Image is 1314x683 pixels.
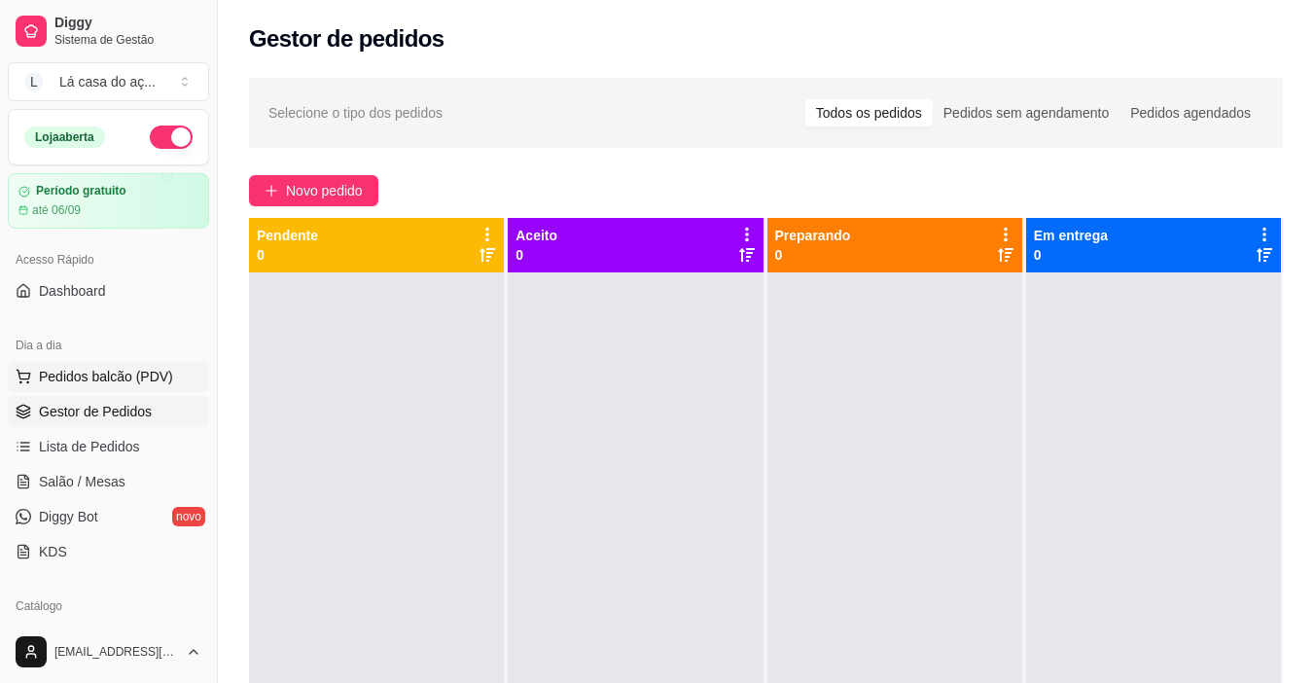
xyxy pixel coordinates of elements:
[8,629,209,675] button: [EMAIL_ADDRESS][DOMAIN_NAME]
[249,175,378,206] button: Novo pedido
[39,472,125,491] span: Salão / Mesas
[54,32,201,48] span: Sistema de Gestão
[39,542,67,561] span: KDS
[24,126,105,148] div: Loja aberta
[54,15,201,32] span: Diggy
[32,202,81,218] article: até 06/09
[36,184,126,198] article: Período gratuito
[39,281,106,301] span: Dashboard
[8,591,209,622] div: Catálogo
[8,62,209,101] button: Select a team
[54,644,178,660] span: [EMAIL_ADDRESS][DOMAIN_NAME]
[150,126,193,149] button: Alterar Status
[1119,99,1261,126] div: Pedidos agendados
[8,501,209,532] a: Diggy Botnovo
[8,275,209,306] a: Dashboard
[805,99,933,126] div: Todos os pedidos
[8,244,209,275] div: Acesso Rápido
[8,330,209,361] div: Dia a dia
[39,437,140,456] span: Lista de Pedidos
[257,226,318,245] p: Pendente
[775,226,851,245] p: Preparando
[265,184,278,198] span: plus
[286,180,363,201] span: Novo pedido
[257,245,318,265] p: 0
[39,367,173,386] span: Pedidos balcão (PDV)
[8,536,209,567] a: KDS
[8,431,209,462] a: Lista de Pedidos
[8,466,209,497] a: Salão / Mesas
[775,245,851,265] p: 0
[8,361,209,392] button: Pedidos balcão (PDV)
[39,402,152,421] span: Gestor de Pedidos
[8,396,209,427] a: Gestor de Pedidos
[1034,245,1108,265] p: 0
[24,72,44,91] span: L
[8,173,209,229] a: Período gratuitoaté 06/09
[8,8,209,54] a: DiggySistema de Gestão
[249,23,444,54] h2: Gestor de pedidos
[1034,226,1108,245] p: Em entrega
[39,507,98,526] span: Diggy Bot
[515,226,557,245] p: Aceito
[268,102,443,124] span: Selecione o tipo dos pedidos
[59,72,156,91] div: Lá casa do aç ...
[933,99,1119,126] div: Pedidos sem agendamento
[515,245,557,265] p: 0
